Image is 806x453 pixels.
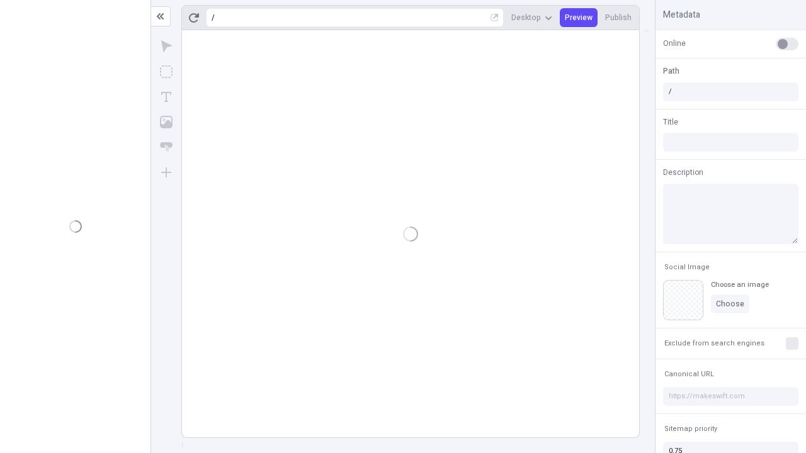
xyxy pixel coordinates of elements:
button: Social Image [662,260,712,275]
div: / [212,13,215,23]
span: Publish [605,13,632,23]
span: Desktop [511,13,541,23]
button: Choose [711,294,749,313]
button: Publish [600,8,637,27]
button: Canonical URL [662,367,717,382]
span: Title [663,116,678,128]
span: Preview [565,13,593,23]
span: Sitemap priority [664,424,717,433]
span: Description [663,167,703,178]
div: Choose an image [711,280,769,289]
span: Exclude from search engines [664,338,764,348]
span: Canonical URL [664,369,714,379]
button: Exclude from search engines [662,336,767,351]
button: Text [155,86,178,108]
button: Preview [560,8,598,27]
span: Social Image [664,262,710,272]
span: Path [663,65,679,77]
button: Sitemap priority [662,422,720,437]
button: Button [155,136,178,159]
span: Choose [716,299,744,309]
button: Desktop [506,8,557,27]
button: Box [155,60,178,83]
input: https://makeswift.com [663,387,798,406]
span: Online [663,38,686,49]
button: Image [155,111,178,133]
